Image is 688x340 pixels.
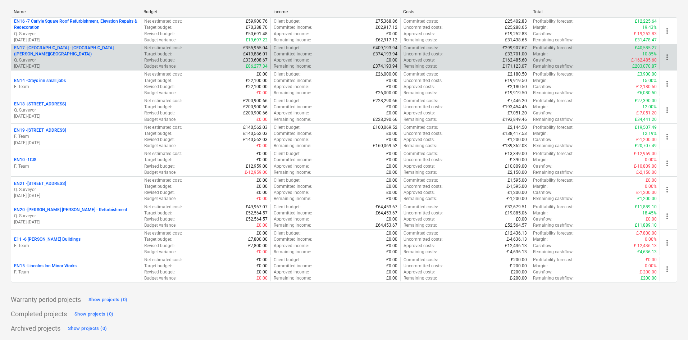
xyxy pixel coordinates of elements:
[404,31,435,37] p: Approved costs :
[144,37,177,43] p: Budget variance :
[256,71,268,77] p: £0.00
[68,325,107,333] div: Show projects (0)
[634,151,657,157] p: £-12,959.00
[144,190,175,196] p: Revised budget :
[386,190,397,196] p: £0.00
[14,181,66,187] p: EN21 - [STREET_ADDRESS]
[505,51,527,57] p: £33,701.00
[274,204,301,210] p: Client budget :
[373,45,397,51] p: £409,193.94
[507,169,527,176] p: £2,150.00
[652,305,688,340] iframe: Chat Widget
[246,78,268,84] p: £22,100.00
[375,37,397,43] p: £62,917.12
[507,98,527,104] p: £7,446.20
[404,63,437,69] p: Remaining costs :
[386,104,397,110] p: £0.00
[533,190,552,196] p: Cashflow :
[505,31,527,37] p: £19,252.83
[243,51,268,57] p: £419,886.01
[373,51,397,57] p: £374,193.94
[274,163,309,169] p: Approved income :
[256,143,268,149] p: £0.00
[636,84,657,90] p: £-2,180.50
[645,183,657,190] p: 0.00%
[533,9,657,14] div: Total
[246,63,268,69] p: £86,277.34
[143,9,268,14] div: Budget
[663,80,671,88] span: more_vert
[386,110,397,116] p: £0.00
[502,45,527,51] p: £299,907.67
[87,294,129,305] button: Show projects (0)
[404,210,443,216] p: Uncommitted costs :
[634,163,657,169] p: £-10,809.00
[635,117,657,123] p: £34,441.20
[533,151,574,157] p: Profitability forecast :
[636,137,657,143] p: £-1,200.00
[14,107,138,113] p: Q. Surveyor
[404,51,443,57] p: Uncommitted costs :
[274,78,312,84] p: Committed income :
[14,207,138,225] div: EN20 -[PERSON_NAME] [PERSON_NAME] - RefurbishmentQ. Surveyor[DATE]-[DATE]
[663,27,671,35] span: more_vert
[375,210,397,216] p: £64,453.67
[246,84,268,90] p: £22,100.00
[404,157,443,163] p: Uncommitted costs :
[637,196,657,202] p: £1,200.00
[14,9,138,14] div: Name
[144,51,172,57] p: Target budget :
[243,137,268,143] p: £140,562.03
[246,18,268,24] p: £59,900.76
[386,169,397,176] p: £0.00
[14,101,138,119] div: EN18 -[STREET_ADDRESS]Q. Surveyor[DATE]-[DATE]
[533,98,574,104] p: Profitability forecast :
[507,190,527,196] p: £1,200.00
[505,163,527,169] p: £10,809.00
[144,63,177,69] p: Budget variance :
[533,78,548,84] p: Margin :
[507,177,527,183] p: £1,595.00
[256,177,268,183] p: £0.00
[663,265,671,273] span: more_vert
[144,216,175,222] p: Revised budget :
[144,163,175,169] p: Revised budget :
[404,104,443,110] p: Uncommitted costs :
[14,163,138,169] p: F. Team
[505,204,527,210] p: £32,679.51
[533,183,548,190] p: Margin :
[507,110,527,116] p: £7,051.20
[274,24,312,31] p: Committed income :
[507,84,527,90] p: £2,180.50
[635,143,657,149] p: £20,707.49
[533,71,574,77] p: Profitability forecast :
[533,117,574,123] p: Remaining cashflow :
[505,210,527,216] p: £19,885.06
[505,37,527,43] p: £31,438.65
[533,131,548,137] p: Margin :
[274,190,309,196] p: Approved income :
[14,181,138,199] div: EN21 -[STREET_ADDRESS]Q. Surveyor[DATE]-[DATE]
[74,310,113,318] div: Show projects (0)
[386,57,397,63] p: £0.00
[256,196,268,202] p: £0.00
[636,169,657,176] p: £-2,150.00
[246,210,268,216] p: £52,564.57
[144,157,172,163] p: Target budget :
[403,9,527,14] div: Costs
[533,84,552,90] p: Cashflow :
[273,9,397,14] div: Income
[635,98,657,104] p: £27,390.00
[404,110,435,116] p: Approved costs :
[404,124,438,131] p: Committed costs :
[533,157,548,163] p: Margin :
[637,71,657,77] p: £3,900.00
[144,24,172,31] p: Target budget :
[505,78,527,84] p: £19,919.50
[635,204,657,210] p: £11,889.10
[404,143,437,149] p: Remaining costs :
[14,37,138,43] p: [DATE] - [DATE]
[243,104,268,110] p: £200,900.66
[14,63,138,69] p: [DATE] - [DATE]
[14,243,138,249] p: F. Team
